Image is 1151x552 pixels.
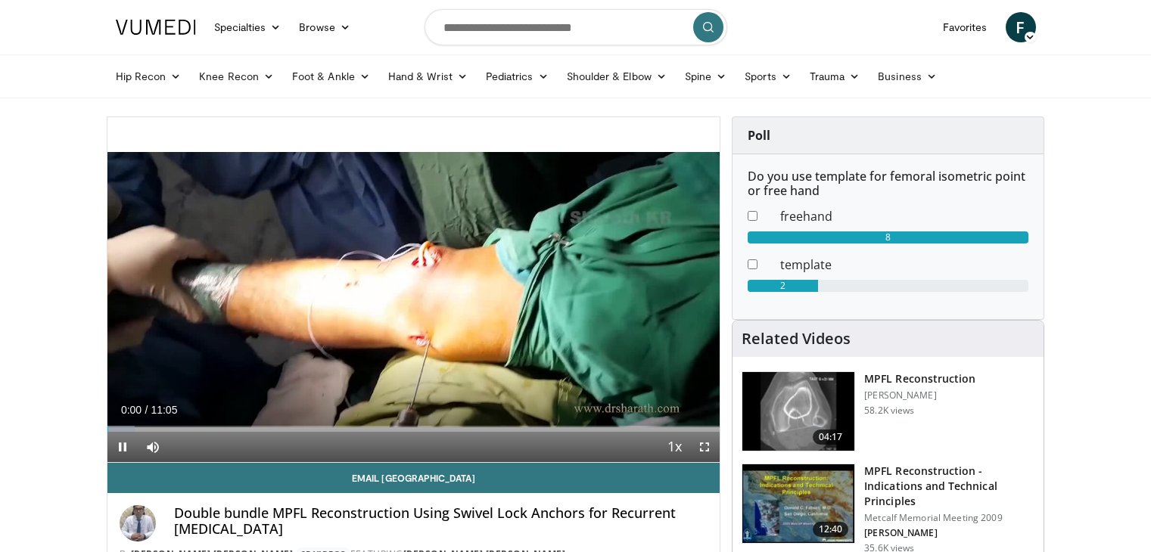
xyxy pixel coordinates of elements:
[736,61,801,91] a: Sports
[107,117,720,463] video-js: Video Player
[869,61,946,91] a: Business
[379,61,477,91] a: Hand & Wrist
[120,505,156,541] img: Avatar
[205,12,291,42] a: Specialties
[107,426,720,432] div: Progress Bar
[116,20,196,35] img: VuMedi Logo
[934,12,997,42] a: Favorites
[801,61,869,91] a: Trauma
[769,207,1040,225] dd: freehand
[769,256,1040,274] dd: template
[742,371,1034,451] a: 04:17 MPFL Reconstruction [PERSON_NAME] 58.2K views
[659,432,689,462] button: Playback Rate
[864,405,914,417] p: 58.2K views
[174,505,708,538] h4: Double bundle MPFL Reconstruction Using Swivel Lock Anchors for Recurrent [MEDICAL_DATA]
[689,432,720,462] button: Fullscreen
[676,61,736,91] a: Spine
[477,61,558,91] a: Pediatrics
[813,430,849,445] span: 04:17
[742,372,854,451] img: 38434_0000_3.png.150x105_q85_crop-smart_upscale.jpg
[107,61,191,91] a: Hip Recon
[1006,12,1036,42] a: F
[107,432,138,462] button: Pause
[425,9,727,45] input: Search topics, interventions
[145,404,148,416] span: /
[742,330,851,348] h4: Related Videos
[107,463,720,493] a: Email [GEOGRAPHIC_DATA]
[813,522,849,537] span: 12:40
[748,280,818,292] div: 2
[742,464,854,543] img: 642458_3.png.150x105_q85_crop-smart_upscale.jpg
[190,61,283,91] a: Knee Recon
[138,432,168,462] button: Mute
[283,61,379,91] a: Foot & Ankle
[864,464,1034,509] h3: MPFL Reconstruction - Indications and Technical Principles
[748,127,770,144] strong: Poll
[290,12,359,42] a: Browse
[864,512,1034,524] p: Metcalf Memorial Meeting 2009
[121,404,142,416] span: 0:00
[748,169,1028,198] h6: Do you use template for femoral isometric point or free hand
[748,231,1028,243] div: 8
[864,389,975,402] p: [PERSON_NAME]
[864,527,1034,539] p: [PERSON_NAME]
[151,404,177,416] span: 11:05
[864,371,975,386] h3: MPFL Reconstruction
[558,61,676,91] a: Shoulder & Elbow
